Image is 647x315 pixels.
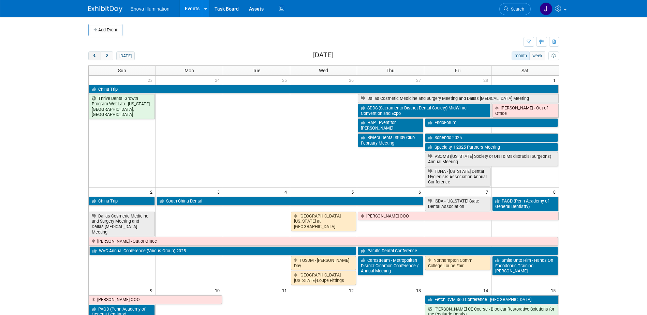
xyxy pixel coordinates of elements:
[358,246,558,255] a: Pacific Dental Conference
[548,51,559,60] button: myCustomButton
[118,68,126,73] span: Sun
[88,51,101,60] button: prev
[509,6,524,12] span: Search
[386,68,395,73] span: Thu
[425,256,490,270] a: Northampton Comm. College-Loupe Fair
[101,51,113,60] button: next
[89,94,155,119] a: Thrive Dental Growth Program Wet Lab - [US_STATE] - [GEOGRAPHIC_DATA], [GEOGRAPHIC_DATA]
[313,51,333,59] h2: [DATE]
[88,24,122,36] button: Add Event
[291,271,356,285] a: [GEOGRAPHIC_DATA][US_STATE]-Loupe Fittings
[492,197,558,211] a: PAGD (Penn Academy of General Dentistry)
[291,212,356,231] a: [GEOGRAPHIC_DATA][US_STATE] at [GEOGRAPHIC_DATA]
[185,68,194,73] span: Mon
[492,256,558,275] a: Smile Unto Him - Hands On Endodontic Training [PERSON_NAME]
[358,133,423,147] a: Riviera Dental Study Club - February Meeting
[455,68,460,73] span: Fri
[425,118,558,127] a: EndoForum
[217,187,223,196] span: 3
[89,212,155,237] a: Dallas Cosmetic Medicine and Surgery Meeting and Dallas [MEDICAL_DATA] Meeting
[281,76,290,84] span: 25
[415,76,424,84] span: 27
[149,286,156,295] span: 9
[418,187,424,196] span: 6
[425,167,490,186] a: TDHA - [US_STATE] Dental Hygienists Association Annual Conference
[89,237,558,246] a: [PERSON_NAME] - Out of Office
[358,212,558,221] a: [PERSON_NAME] OOO
[89,85,559,94] a: China Trip
[492,104,558,118] a: [PERSON_NAME] - Out of Office
[88,6,122,13] img: ExhibitDay
[529,51,545,60] button: week
[485,187,491,196] span: 7
[483,76,491,84] span: 28
[358,94,558,103] a: Dallas Cosmetic Medicine and Surgery Meeting and Dallas [MEDICAL_DATA] Meeting
[425,133,558,142] a: Sonendo 2025
[214,286,223,295] span: 10
[149,187,156,196] span: 2
[552,54,556,58] i: Personalize Calendar
[89,246,356,255] a: WVC Annual Conference (Viticus Group) 2025
[358,104,490,118] a: SDDS (Sacramento District Dental Society) MidWinter Convention and Expo
[425,152,558,166] a: VSOMS ([US_STATE] Society of Oral & Maxillofacial Surgeons) Annual Meeting
[89,295,222,304] a: [PERSON_NAME] OOO
[550,286,559,295] span: 15
[284,187,290,196] span: 4
[89,197,155,206] a: China Trip
[351,187,357,196] span: 5
[291,256,356,270] a: TUSDM - [PERSON_NAME] Day
[214,76,223,84] span: 24
[131,6,170,12] span: Enova Illumination
[253,68,260,73] span: Tue
[348,76,357,84] span: 26
[540,2,553,15] img: Janelle Tlusty
[281,286,290,295] span: 11
[425,197,490,211] a: ISDA - [US_STATE] State Dental Association
[415,286,424,295] span: 13
[319,68,328,73] span: Wed
[483,286,491,295] span: 14
[358,118,423,132] a: HAP - Event for [PERSON_NAME]
[157,197,423,206] a: South China Dental
[348,286,357,295] span: 12
[553,187,559,196] span: 8
[116,51,134,60] button: [DATE]
[499,3,531,15] a: Search
[358,256,423,275] a: Carestream - Metropolitan District Cinamon Conference / Annual Meeting
[553,76,559,84] span: 1
[425,143,558,152] a: Specialty 1 2025 Partners Meeting
[512,51,530,60] button: month
[147,76,156,84] span: 23
[521,68,529,73] span: Sat
[425,295,558,304] a: Fetch DVM 360 Conference - [GEOGRAPHIC_DATA]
